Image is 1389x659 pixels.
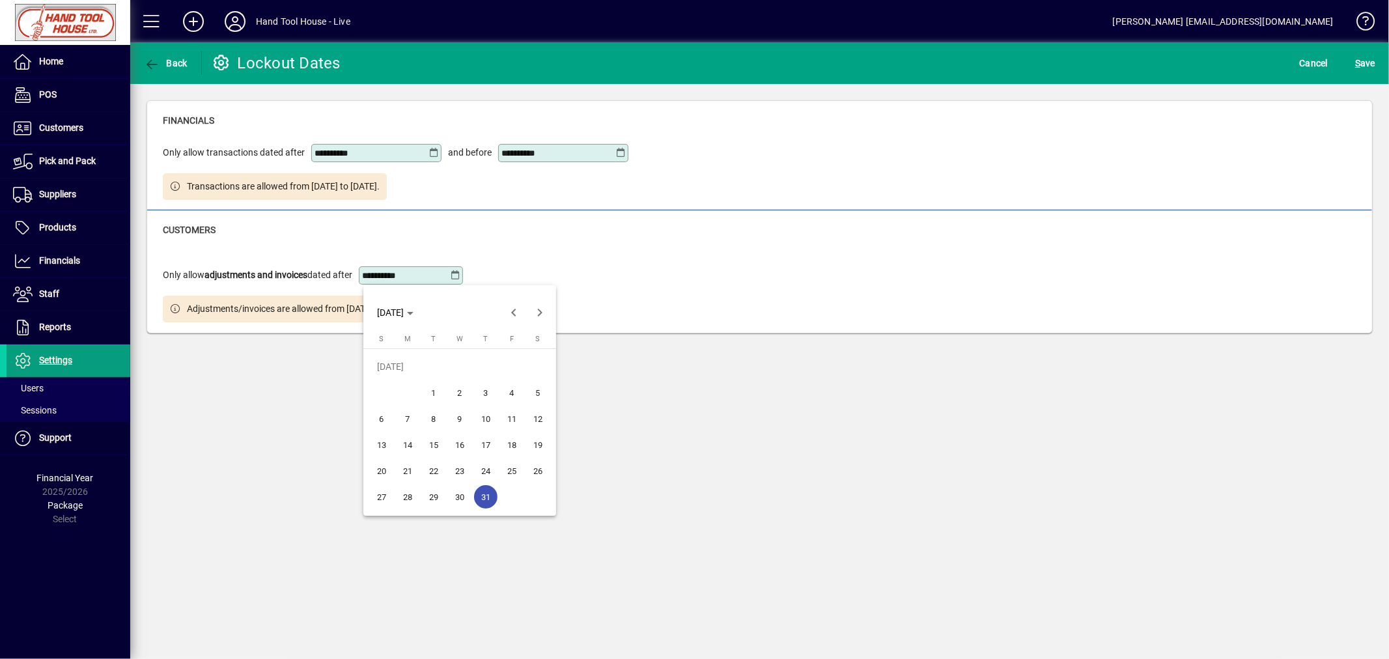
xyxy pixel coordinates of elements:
button: Next month [527,300,553,326]
button: Tue Jul 08 2025 [421,406,447,432]
span: 2 [448,381,471,404]
span: T [431,335,436,343]
button: Sat Jul 26 2025 [525,458,551,484]
span: 21 [396,459,419,483]
button: Choose month and year [372,301,419,324]
span: T [483,335,488,343]
span: 23 [448,459,471,483]
span: 7 [396,407,419,430]
button: Wed Jul 09 2025 [447,406,473,432]
button: Fri Jul 18 2025 [499,432,525,458]
span: 18 [500,433,524,456]
button: Thu Jul 17 2025 [473,432,499,458]
span: 22 [422,459,445,483]
span: 6 [370,407,393,430]
span: 1 [422,381,445,404]
button: Mon Jul 14 2025 [395,432,421,458]
span: 14 [396,433,419,456]
span: 30 [448,485,471,509]
span: F [510,335,514,343]
button: Sun Jul 27 2025 [369,484,395,510]
button: Fri Jul 25 2025 [499,458,525,484]
button: Wed Jul 23 2025 [447,458,473,484]
span: S [535,335,540,343]
span: 11 [500,407,524,430]
button: Sun Jul 20 2025 [369,458,395,484]
button: Mon Jul 21 2025 [395,458,421,484]
span: M [404,335,411,343]
button: Sat Jul 12 2025 [525,406,551,432]
button: Thu Jul 31 2025 [473,484,499,510]
span: 15 [422,433,445,456]
button: Mon Jul 28 2025 [395,484,421,510]
button: Previous month [501,300,527,326]
span: 12 [526,407,550,430]
span: 19 [526,433,550,456]
span: 25 [500,459,524,483]
button: Thu Jul 03 2025 [473,380,499,406]
button: Wed Jul 30 2025 [447,484,473,510]
span: S [379,335,384,343]
button: Sat Jul 05 2025 [525,380,551,406]
span: 16 [448,433,471,456]
button: Wed Jul 16 2025 [447,432,473,458]
button: Tue Jul 22 2025 [421,458,447,484]
span: 28 [396,485,419,509]
span: 27 [370,485,393,509]
button: Tue Jul 29 2025 [421,484,447,510]
button: Wed Jul 02 2025 [447,380,473,406]
button: Thu Jul 24 2025 [473,458,499,484]
td: [DATE] [369,354,551,380]
span: 17 [474,433,498,456]
button: Sun Jul 06 2025 [369,406,395,432]
span: 20 [370,459,393,483]
button: Tue Jul 01 2025 [421,380,447,406]
span: 31 [474,485,498,509]
button: Fri Jul 11 2025 [499,406,525,432]
span: 24 [474,459,498,483]
span: 5 [526,381,550,404]
span: 29 [422,485,445,509]
button: Fri Jul 04 2025 [499,380,525,406]
button: Thu Jul 10 2025 [473,406,499,432]
span: 3 [474,381,498,404]
button: Tue Jul 15 2025 [421,432,447,458]
span: 9 [448,407,471,430]
button: Mon Jul 07 2025 [395,406,421,432]
button: Sat Jul 19 2025 [525,432,551,458]
span: 13 [370,433,393,456]
span: 10 [474,407,498,430]
span: 4 [500,381,524,404]
button: Sun Jul 13 2025 [369,432,395,458]
span: [DATE] [377,307,404,318]
span: 26 [526,459,550,483]
span: 8 [422,407,445,430]
span: W [456,335,463,343]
